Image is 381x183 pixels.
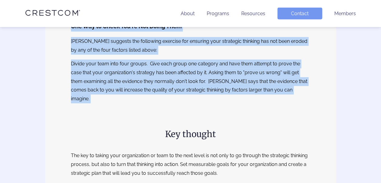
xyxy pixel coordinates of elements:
a: Programs [207,11,229,16]
h2: Key thought [71,128,310,140]
a: Members [334,11,356,16]
p: The key to taking your organization or team to the next level is not only to go through the strat... [71,151,310,178]
p: [PERSON_NAME] suggests the following exercise for ensuring your strategic thinking has not been e... [71,37,310,55]
a: Contact [277,8,322,19]
a: About [181,11,195,16]
p: Divide your team into four groups. Give each group one category and have them attempt to prove th... [71,60,310,103]
a: Resources [241,11,265,16]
